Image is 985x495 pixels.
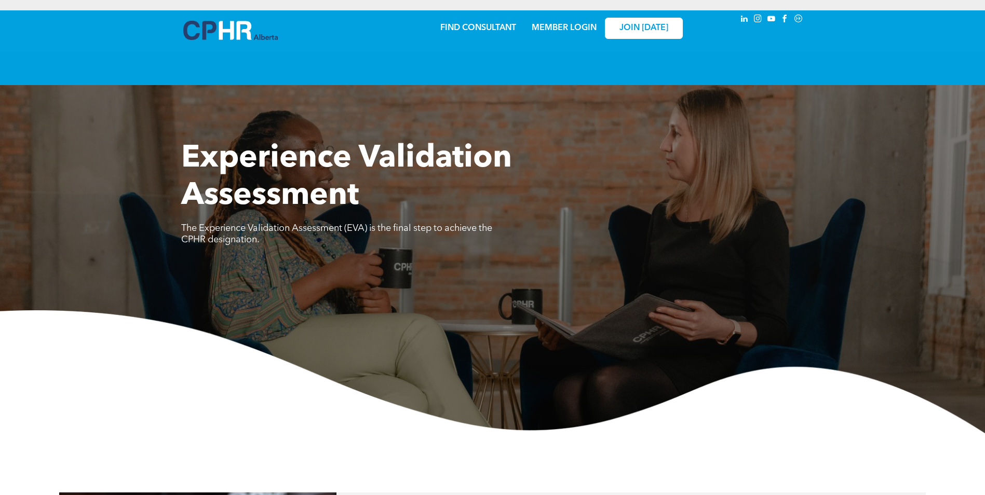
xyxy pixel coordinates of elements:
[793,13,804,27] a: Social network
[181,224,492,244] span: The Experience Validation Assessment (EVA) is the final step to achieve the CPHR designation.
[766,13,777,27] a: youtube
[181,143,512,212] span: Experience Validation Assessment
[532,24,597,32] a: MEMBER LOGIN
[619,23,668,33] span: JOIN [DATE]
[752,13,764,27] a: instagram
[605,18,683,39] a: JOIN [DATE]
[183,21,278,40] img: A blue and white logo for cp alberta
[739,13,750,27] a: linkedin
[440,24,516,32] a: FIND CONSULTANT
[779,13,791,27] a: facebook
